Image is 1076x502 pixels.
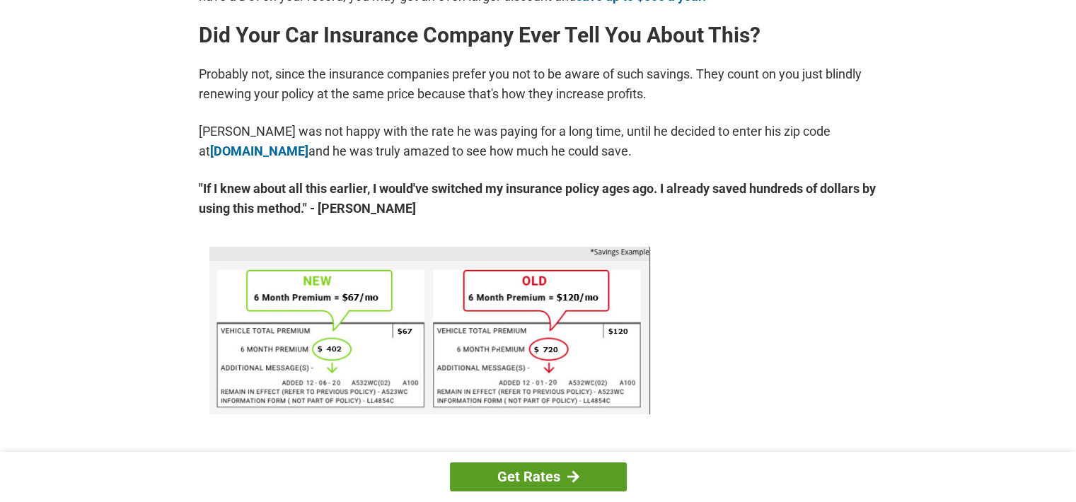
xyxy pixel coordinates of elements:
img: savings [209,247,650,414]
strong: "If I knew about all this earlier, I would've switched my insurance policy ages ago. I already sa... [199,179,878,218]
a: this [398,450,420,465]
a: Get Rates [450,462,627,491]
p: [PERSON_NAME] was not happy with the rate he was paying for a long time, until he decided to ente... [199,122,878,161]
p: Probably not, since the insurance companies prefer you not to be aware of such savings. They coun... [199,64,878,104]
h2: Did Your Car Insurance Company Ever Tell You About This? [199,24,878,47]
a: [DOMAIN_NAME] [210,144,308,158]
